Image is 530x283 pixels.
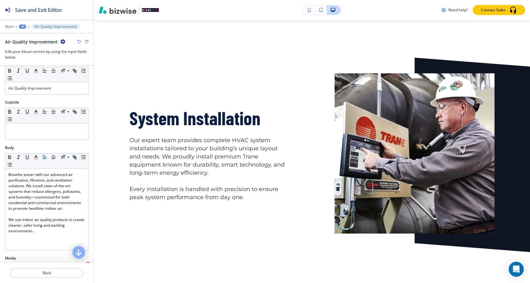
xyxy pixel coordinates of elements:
[34,24,77,29] p: Air Quality Improvement
[10,268,83,278] button: Back
[129,106,260,129] span: System Installation
[31,24,80,29] button: Air Quality Improvement
[129,136,290,177] p: Our expert team provides complete HVAC system installations tailored to your building’s unique la...
[335,73,495,234] img: <p><span style="color: rgb(13, 31, 66);">System Installation</span></p>
[5,100,19,105] h2: Subtitle
[99,6,136,14] img: Bizwise Logo
[5,49,88,60] h3: Edit your About section by using the input fields below
[11,270,83,276] p: Back
[473,5,525,15] button: Contact Sales
[448,7,468,13] h3: Need help?
[19,24,26,29] button: +3
[481,7,506,13] p: Contact Sales
[15,6,62,14] h2: Save and Exit Editor
[5,255,88,261] h2: Media
[5,39,58,45] h2: Air Quality Improvement
[5,145,14,151] h2: Body
[5,24,14,29] button: Main
[8,172,85,211] p: Breathe easier with our advanced air purification, filtration, and ventilation solutions. We inst...
[8,85,51,91] span: Air Quality Improvement
[129,185,290,202] p: Every installation is handled with precision to ensure peak system performance from day one.
[142,8,159,12] img: Your Logo
[509,262,524,277] div: Open Intercom Messenger
[8,217,85,234] p: We use indoor air quality products to create cleaner, safer living and working environments.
